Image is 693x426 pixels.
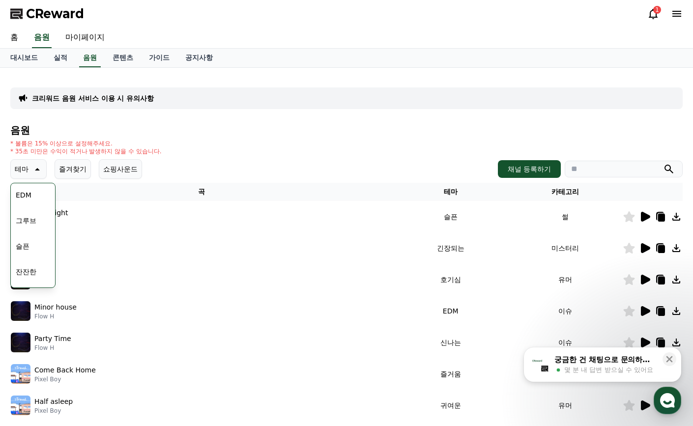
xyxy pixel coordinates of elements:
a: 대화 [65,312,127,336]
button: 즐겨찾기 [55,159,91,179]
a: 가이드 [141,49,177,67]
img: music [11,396,30,415]
a: 홈 [2,28,26,48]
a: CReward [10,6,84,22]
a: 대시보드 [2,49,46,67]
td: 썰 [508,201,623,232]
img: music [11,364,30,384]
td: 긴장되는 [393,232,508,264]
a: 1 [647,8,659,20]
th: 테마 [393,183,508,201]
span: CReward [26,6,84,22]
a: 크리워드 음원 서비스 이용 시 유의사항 [32,93,154,103]
td: 호기심 [393,264,508,295]
a: 음원 [32,28,52,48]
td: 신나는 [393,327,508,358]
td: 즐거움 [393,358,508,390]
button: EDM [12,184,35,206]
button: 테마 [10,159,47,179]
a: 공지사항 [177,49,221,67]
span: 대화 [90,327,102,335]
button: 슬픈 [12,235,33,257]
a: 콘텐츠 [105,49,141,67]
a: 홈 [3,312,65,336]
th: 곡 [10,183,393,201]
button: 채널 등록하기 [498,160,561,178]
p: Minor house [34,302,77,312]
a: 실적 [46,49,75,67]
img: music [11,301,30,321]
p: Party Time [34,334,71,344]
p: Flow H [34,312,77,320]
td: 미스터리 [508,232,623,264]
td: 이슈 [508,358,623,390]
td: 이슈 [508,327,623,358]
img: music [11,333,30,352]
p: * 35초 미만은 수익이 적거나 발생하지 않을 수 있습니다. [10,147,162,155]
a: 음원 [79,49,101,67]
button: 잔잔한 [12,261,40,283]
td: 이슈 [508,295,623,327]
p: 테마 [15,162,29,176]
a: 설정 [127,312,189,336]
span: 설정 [152,326,164,334]
td: EDM [393,295,508,327]
button: 쇼핑사운드 [99,159,142,179]
td: 귀여운 [393,390,508,421]
span: 홈 [31,326,37,334]
p: Pixel Boy [34,375,96,383]
p: Half asleep [34,397,73,407]
a: 마이페이지 [58,28,113,48]
p: Come Back Home [34,365,96,375]
td: 유머 [508,390,623,421]
p: * 볼륨은 15% 이상으로 설정해주세요. [10,140,162,147]
div: 1 [653,6,661,14]
h4: 음원 [10,125,683,136]
th: 카테고리 [508,183,623,201]
p: Pixel Boy [34,407,73,415]
td: 슬픈 [393,201,508,232]
td: 유머 [508,264,623,295]
p: Flow H [34,344,71,352]
button: 그루브 [12,210,40,231]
